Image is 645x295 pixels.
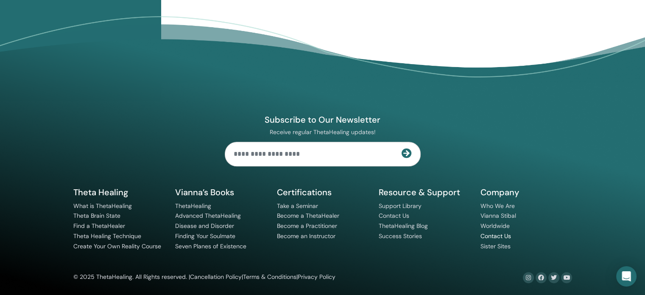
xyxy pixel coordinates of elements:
a: Worldwide [480,222,510,230]
a: Success Stories [379,232,422,240]
a: Contact Us [480,232,511,240]
a: Advanced ThetaHealing [175,212,241,219]
a: Privacy Policy [298,273,335,281]
a: Vianna Stibal [480,212,516,219]
a: Seven Planes of Existence [175,242,246,250]
a: Find a ThetaHealer [73,222,125,230]
h5: Company [480,187,572,198]
a: Become an Instructor [277,232,335,240]
a: Contact Us [379,212,409,219]
a: Sister Sites [480,242,511,250]
a: Disease and Disorder [175,222,234,230]
a: Terms & Conditions [243,273,296,281]
a: Theta Healing Technique [73,232,141,240]
a: Finding Your Soulmate [175,232,235,240]
p: Receive regular ThetaHealing updates! [225,128,421,136]
a: Cancellation Policy [190,273,242,281]
h5: Theta Healing [73,187,165,198]
h4: Subscribe to Our Newsletter [225,114,421,125]
a: What is ThetaHealing [73,202,132,210]
a: Become a Practitioner [277,222,337,230]
a: Become a ThetaHealer [277,212,339,219]
div: Open Intercom Messenger [616,266,637,287]
h5: Certifications [277,187,369,198]
a: Who We Are [480,202,515,210]
a: ThetaHealing Blog [379,222,428,230]
h5: Resource & Support [379,187,470,198]
a: Take a Seminar [277,202,318,210]
a: Support Library [379,202,422,210]
a: Create Your Own Reality Course [73,242,161,250]
a: ThetaHealing [175,202,211,210]
h5: Vianna’s Books [175,187,267,198]
a: Theta Brain State [73,212,120,219]
div: © 2025 ThetaHealing. All Rights reserved. | | | [73,272,335,282]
